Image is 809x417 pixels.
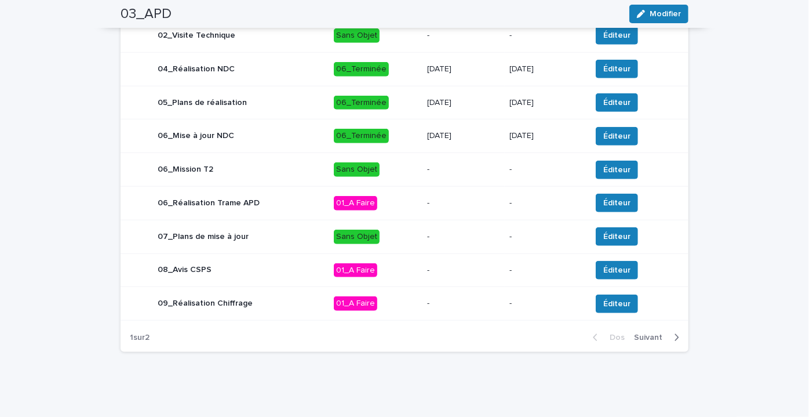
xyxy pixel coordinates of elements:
[509,31,512,39] font: -
[158,31,235,39] font: 02_Visite Technique
[596,261,638,280] button: Éditeur
[509,165,512,173] font: -
[158,233,249,241] font: 07_Plans de mise à jour
[336,233,377,241] font: Sans Objet
[336,199,375,207] font: 01_A Faire
[121,287,688,321] tr: 09_Réalisation Chiffrage01_A Faire--Éditeur
[121,7,172,21] font: 03_APD
[427,31,429,39] font: -
[121,86,688,119] tr: 05_Plans de réalisation06_Terminée[DATE][DATE]Éditeur
[121,253,688,287] tr: 08_Avis CSPS01_A Faire--Éditeur
[509,99,534,107] font: [DATE]
[121,153,688,187] tr: 06_Mission T2Sans Objet--Éditeur
[629,5,688,23] button: Modifier
[596,127,638,146] button: Éditeur
[121,19,688,52] tr: 02_Visite TechniqueSans Objet--Éditeur
[158,99,247,107] font: 05_Plans de réalisation
[603,99,631,107] font: Éditeur
[121,52,688,86] tr: 04_Réalisation NDC06_Terminée[DATE][DATE]Éditeur
[121,119,688,153] tr: 06_Mise à jour NDC06_Terminée[DATE][DATE]Éditeur
[427,233,429,241] font: -
[603,266,631,274] font: Éditeur
[596,161,638,179] button: Éditeur
[596,227,638,246] button: Éditeur
[596,60,638,78] button: Éditeur
[336,299,375,307] font: 01_A Faire
[158,165,213,173] font: 06_Mission T2
[133,333,145,342] font: sur
[121,186,688,220] tr: 06_Réalisation Trame APD01_A Faire--Éditeur
[121,220,688,253] tr: 07_Plans de mise à jourSans Objet--Éditeur
[603,233,631,241] font: Éditeur
[603,65,631,73] font: Éditeur
[145,333,150,342] font: 2
[509,199,512,207] font: -
[427,299,429,307] font: -
[158,199,260,207] font: 06_Réalisation Trame APD
[596,194,638,212] button: Éditeur
[509,299,512,307] font: -
[634,333,662,342] font: Suivant
[336,99,387,107] font: 06_Terminée
[629,332,688,343] button: Suivant
[427,99,451,107] font: [DATE]
[336,31,377,39] font: Sans Objet
[427,65,451,73] font: [DATE]
[427,132,451,140] font: [DATE]
[596,26,638,45] button: Éditeur
[158,65,235,73] font: 04_Réalisation NDC
[427,266,429,274] font: -
[336,132,387,140] font: 06_Terminée
[650,10,681,18] font: Modifier
[603,199,631,207] font: Éditeur
[596,295,638,313] button: Éditeur
[336,165,377,173] font: Sans Objet
[603,132,631,140] font: Éditeur
[336,266,375,274] font: 01_A Faire
[427,165,429,173] font: -
[158,299,253,307] font: 09_Réalisation Chiffrage
[509,65,534,73] font: [DATE]
[336,65,387,73] font: 06_Terminée
[603,300,631,308] font: Éditeur
[509,132,534,140] font: [DATE]
[427,199,429,207] font: -
[158,132,234,140] font: 06_Mise à jour NDC
[610,333,625,342] font: Dos
[509,266,512,274] font: -
[603,166,631,174] font: Éditeur
[130,333,133,342] font: 1
[596,93,638,112] button: Éditeur
[158,266,212,274] font: 08_Avis CSPS
[603,31,631,39] font: Éditeur
[584,332,629,343] button: Dos
[509,233,512,241] font: -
